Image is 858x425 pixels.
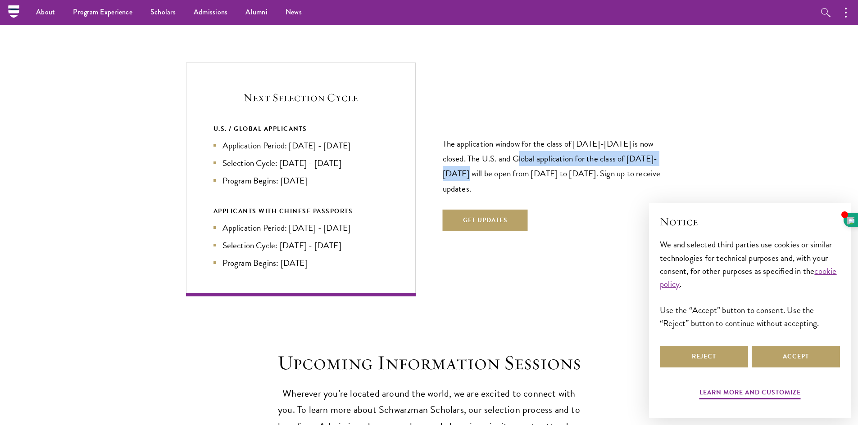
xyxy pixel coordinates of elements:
li: Application Period: [DATE] - [DATE] [213,139,388,152]
li: Application Period: [DATE] - [DATE] [213,221,388,234]
p: The application window for the class of [DATE]-[DATE] is now closed. The U.S. and Global applicat... [443,136,672,196]
div: U.S. / GLOBAL APPLICANTS [213,123,388,134]
li: Program Begins: [DATE] [213,256,388,269]
h2: Notice [660,214,840,229]
li: Program Begins: [DATE] [213,174,388,187]
h2: Upcoming Information Sessions [274,350,585,376]
button: Get Updates [443,210,528,231]
a: cookie policy [660,264,837,291]
h5: Next Selection Cycle [213,90,388,105]
button: Learn more and customize [699,387,801,401]
div: APPLICANTS WITH CHINESE PASSPORTS [213,206,388,217]
button: Accept [752,346,840,367]
li: Selection Cycle: [DATE] - [DATE] [213,239,388,252]
li: Selection Cycle: [DATE] - [DATE] [213,157,388,170]
div: We and selected third parties use cookies or similar technologies for technical purposes and, wit... [660,238,840,329]
button: Reject [660,346,748,367]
